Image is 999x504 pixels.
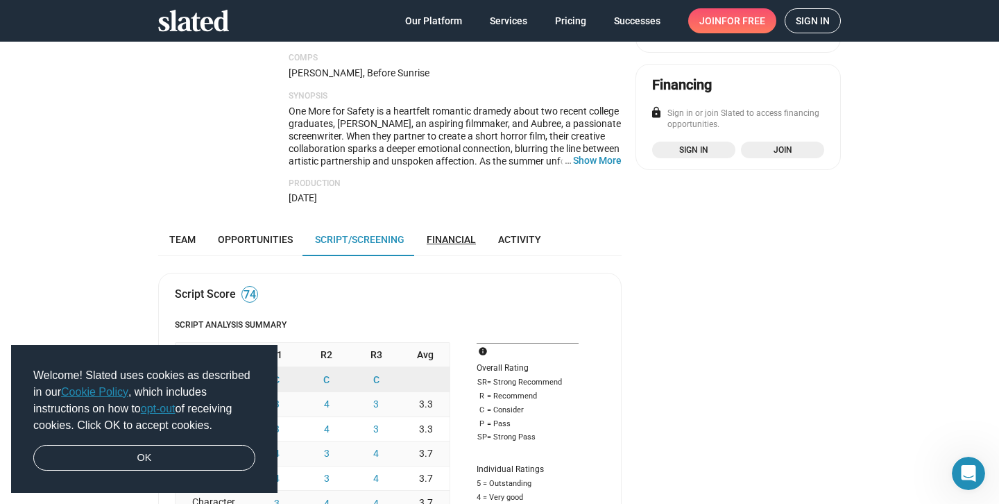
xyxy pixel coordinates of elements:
mat-icon: info [478,345,495,362]
span: Join [749,143,816,157]
span: Script/Screening [315,234,404,245]
button: 4 [351,442,401,466]
a: Script/Screening [304,223,416,256]
span: 74 [242,288,257,302]
span: SP [477,432,487,443]
div: = Strong Pass [477,432,579,443]
div: Financing [652,76,712,94]
button: …Show More [573,154,622,167]
span: Sign in [660,143,727,157]
span: Opportunities [218,234,293,245]
div: 3.3 [401,417,450,442]
a: Financial [416,223,487,256]
a: Successes [603,8,672,33]
div: = Pass [477,419,579,430]
div: Overall Rating [477,363,579,374]
button: 3 [351,392,401,417]
span: P [477,419,487,430]
div: 3.7 [401,467,450,491]
a: opt-out [141,403,176,414]
span: Pricing [555,8,586,33]
a: Sign in [652,142,735,158]
button: 4 [302,417,352,442]
div: cookieconsent [11,345,277,494]
span: C [477,405,487,416]
a: dismiss cookie message [33,445,255,471]
div: R1 [252,343,302,367]
span: Our Platform [405,8,462,33]
a: Our Platform [394,8,473,33]
span: Financial [427,234,476,245]
p: Synopsis [289,91,622,102]
div: 3.7 [401,442,450,466]
p: Comps [289,53,622,64]
a: Join [741,142,824,158]
div: = Recommend [477,391,579,402]
div: = Strong Recommend [477,377,579,388]
span: Services [490,8,527,33]
a: Opportunities [207,223,304,256]
iframe: Intercom live chat [952,457,985,490]
span: Activity [498,234,541,245]
div: 4 = Very good [477,492,579,503]
div: R2 [302,343,352,367]
div: Avg [401,343,450,367]
button: C [302,367,352,392]
span: … [558,154,573,167]
div: = Consider [477,405,579,416]
span: for free [721,8,765,33]
a: Pricing [544,8,597,33]
span: R [477,391,487,402]
span: SR [477,377,487,388]
a: Team [158,223,207,256]
span: Join [699,8,765,33]
a: Joinfor free [688,8,776,33]
span: Welcome! Slated uses cookies as described in our , which includes instructions on how to of recei... [33,367,255,434]
span: Sign in [796,9,830,33]
span: One More for Safety is a heartfelt romantic dramedy about two recent college graduates, [PERSON_N... [289,106,621,217]
h4: Script Analysis Summary [175,320,605,331]
div: Sign in or join Slated to access financing opportunities. [652,108,824,131]
a: Cookie Policy [61,386,128,398]
button: 3 [351,417,401,442]
div: 5 = Outstanding [477,478,579,489]
div: 3.3 [401,392,450,417]
button: 3 [302,467,352,491]
span: Team [169,234,196,245]
button: C [351,367,401,392]
p: Production [289,178,622,190]
button: 4 [302,392,352,417]
button: 4 [351,467,401,491]
span: Successes [614,8,660,33]
button: 3 [302,442,352,466]
p: [PERSON_NAME], Before Sunrise [289,67,622,80]
div: Script Score [175,287,236,301]
div: R3 [351,343,401,367]
mat-icon: lock [650,106,663,119]
div: Individual Ratings [477,464,579,476]
span: [DATE] [289,192,317,203]
a: Sign in [785,8,841,33]
a: Services [479,8,538,33]
a: Activity [487,223,552,256]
